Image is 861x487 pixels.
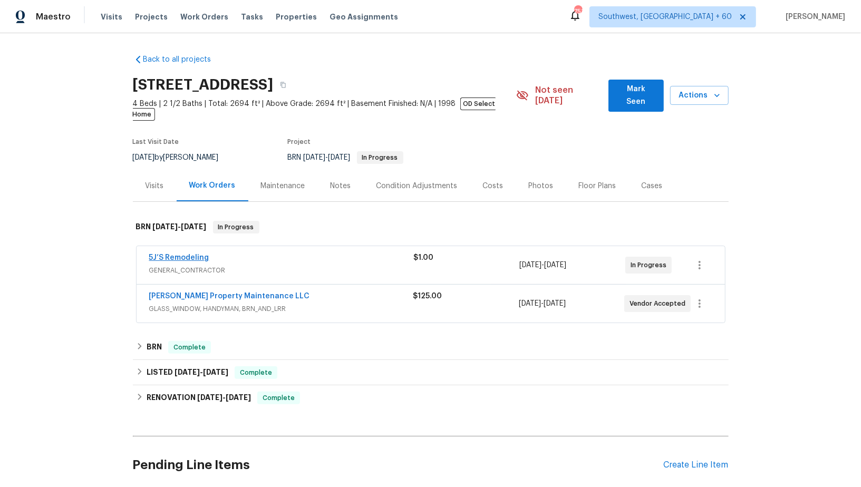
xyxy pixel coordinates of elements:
span: [DATE] [197,394,222,401]
span: Complete [169,342,210,353]
span: OD Select Home [133,98,496,121]
span: [PERSON_NAME] [781,12,845,22]
button: Copy Address [274,75,293,94]
a: Back to all projects [133,54,234,65]
span: [DATE] [304,154,326,161]
span: [DATE] [544,300,566,307]
div: Notes [331,181,351,191]
span: Work Orders [180,12,228,22]
a: 5J’S Remodeling [149,254,209,261]
div: by [PERSON_NAME] [133,151,231,164]
span: BRN [288,154,403,161]
div: Photos [529,181,554,191]
div: Work Orders [189,180,236,191]
span: Actions [679,89,720,102]
span: Properties [276,12,317,22]
span: [DATE] [519,300,541,307]
span: $125.00 [413,293,442,300]
span: - [153,223,207,230]
span: [DATE] [226,394,251,401]
span: In Progress [631,260,671,270]
span: 4 Beds | 2 1/2 Baths | Total: 2694 ft² | Above Grade: 2694 ft² | Basement Finished: N/A | 1998 [133,99,517,120]
span: [DATE] [153,223,178,230]
span: [DATE] [544,261,566,269]
div: Visits [146,181,164,191]
h6: BRN [147,341,162,354]
div: LISTED [DATE]-[DATE]Complete [133,360,729,385]
h6: LISTED [147,366,228,379]
span: - [175,368,228,376]
div: BRN Complete [133,335,729,360]
h2: [STREET_ADDRESS] [133,80,274,90]
div: Condition Adjustments [376,181,458,191]
span: Maestro [36,12,71,22]
a: [PERSON_NAME] Property Maintenance LLC [149,293,310,300]
span: [DATE] [181,223,207,230]
span: [DATE] [328,154,351,161]
div: BRN [DATE]-[DATE]In Progress [133,210,729,244]
span: In Progress [358,154,402,161]
span: [DATE] [133,154,155,161]
div: Costs [483,181,504,191]
div: RENOVATION [DATE]-[DATE]Complete [133,385,729,411]
span: [DATE] [519,261,541,269]
span: Last Visit Date [133,139,179,145]
span: Complete [236,367,276,378]
span: Complete [258,393,299,403]
span: - [304,154,351,161]
div: 751 [574,6,582,17]
span: Mark Seen [617,83,655,109]
span: - [519,298,566,309]
span: GLASS_WINDOW, HANDYMAN, BRN_AND_LRR [149,304,413,314]
span: Vendor Accepted [630,298,690,309]
span: Southwest, [GEOGRAPHIC_DATA] + 60 [598,12,732,22]
span: $1.00 [414,254,434,261]
button: Actions [670,86,728,105]
span: [DATE] [175,368,200,376]
span: - [197,394,251,401]
button: Mark Seen [608,80,664,112]
span: GENERAL_CONTRACTOR [149,265,414,276]
span: Geo Assignments [330,12,398,22]
h6: BRN [136,221,207,233]
span: Not seen [DATE] [535,85,602,106]
div: Cases [642,181,663,191]
div: Create Line Item [664,460,729,470]
span: In Progress [214,222,258,232]
span: Projects [135,12,168,22]
div: Maintenance [261,181,305,191]
h6: RENOVATION [147,392,251,404]
span: [DATE] [203,368,228,376]
span: Tasks [241,13,263,21]
div: Floor Plans [579,181,616,191]
span: Project [288,139,311,145]
span: Visits [101,12,122,22]
span: - [519,260,566,270]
